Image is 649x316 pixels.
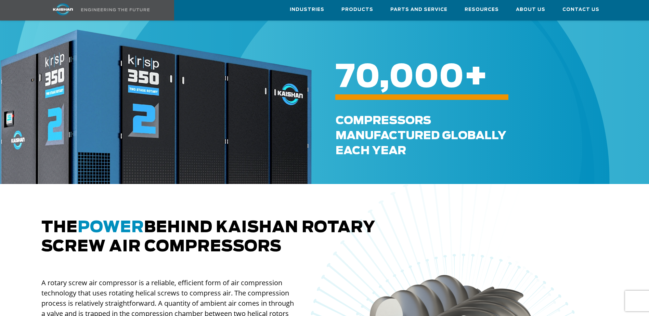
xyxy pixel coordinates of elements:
img: kaishan logo [37,3,89,15]
a: About Us [516,0,545,19]
span: Parts and Service [390,6,447,14]
img: Engineering the future [81,8,150,11]
h2: The behind Kaishan rotary screw air compressors [41,218,608,256]
span: Resources [465,6,499,14]
span: Industries [290,6,324,14]
a: Contact Us [562,0,599,19]
a: Resources [465,0,499,19]
span: About Us [516,6,545,14]
h6: + [336,73,623,82]
a: Parts and Service [390,0,447,19]
span: Contact Us [562,6,599,14]
span: Products [341,6,373,14]
div: Compressors Manufactured GLOBALLY each Year [336,113,647,158]
span: 70,000 [336,62,464,93]
a: Products [341,0,373,19]
a: Industries [290,0,324,19]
